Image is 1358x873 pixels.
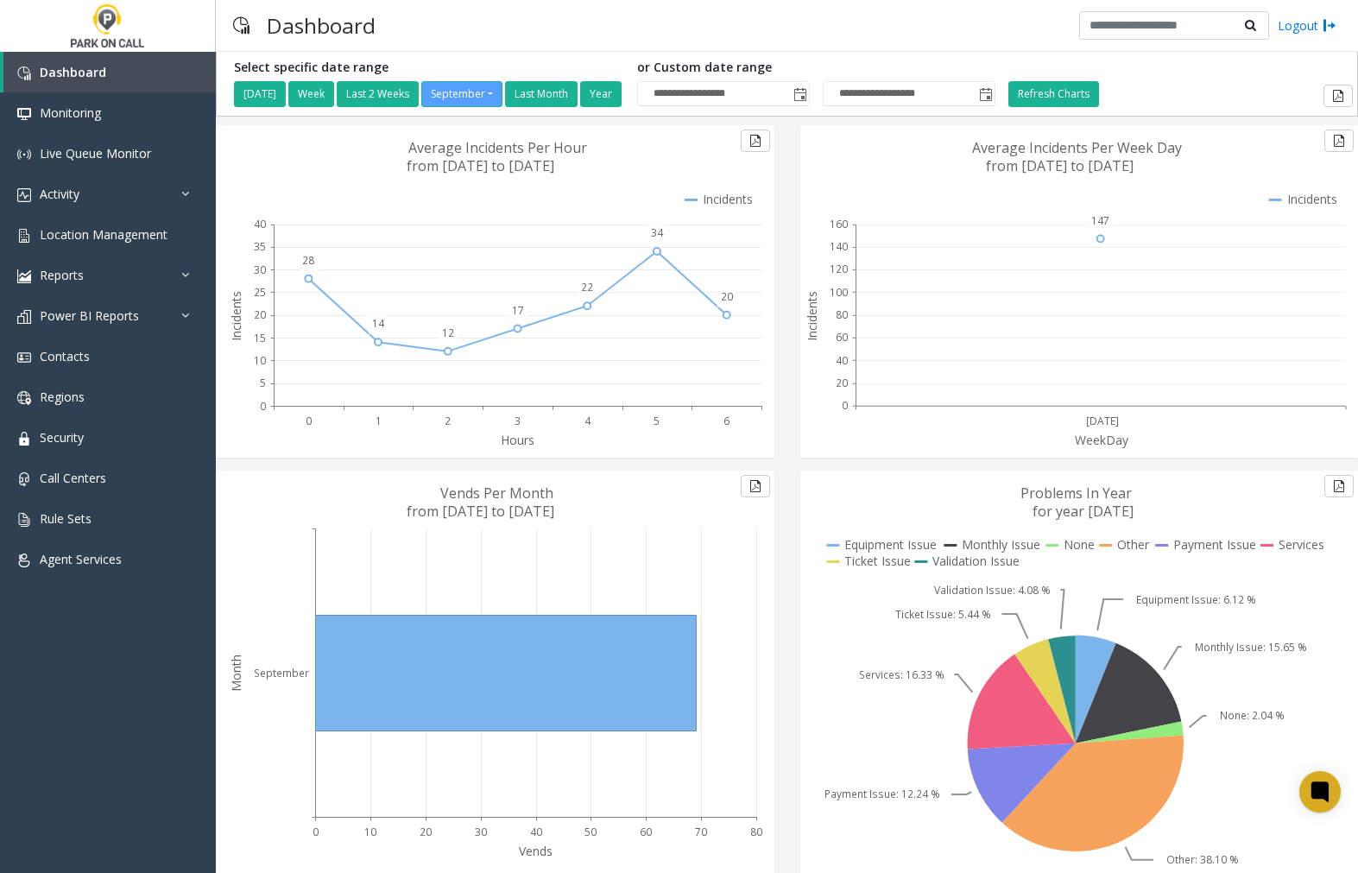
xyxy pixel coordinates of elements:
[976,82,995,106] span: Toggle popup
[501,432,534,448] text: Hours
[1075,432,1129,448] text: WeekDay
[17,351,31,364] img: 'icon'
[962,536,1040,553] text: Monthly Issue
[651,225,664,240] text: 34
[376,414,382,428] text: 1
[233,4,249,47] img: pageIcon
[40,510,92,527] span: Rule Sets
[844,553,911,569] text: Ticket Issue
[530,825,542,839] text: 40
[17,269,31,283] img: 'icon'
[750,825,762,839] text: 80
[584,825,597,839] text: 50
[228,291,244,341] text: Incidents
[1324,130,1354,152] button: Export to pdf
[830,263,848,277] text: 120
[830,239,848,254] text: 140
[581,280,593,294] text: 22
[254,307,266,322] text: 20
[440,484,553,503] text: Vends Per Month
[17,107,31,121] img: 'icon'
[790,82,809,106] span: Toggle popup
[512,303,524,318] text: 17
[842,399,848,414] text: 0
[17,554,31,567] img: 'icon'
[421,81,502,107] button: September
[288,81,334,107] button: Week
[17,513,31,527] img: 'icon'
[1033,502,1134,521] text: for year [DATE]
[445,414,451,428] text: 2
[254,353,266,368] text: 10
[40,551,122,567] span: Agent Services
[407,156,554,175] text: from [DATE] to [DATE]
[505,81,578,107] button: Last Month
[475,825,487,839] text: 30
[254,217,266,231] text: 40
[830,217,848,231] text: 160
[836,331,848,345] text: 60
[1136,592,1256,607] text: Equipment Issue: 6.12 %
[40,307,139,324] span: Power BI Reports
[836,307,848,322] text: 80
[3,52,216,92] a: Dashboard
[258,4,384,47] h3: Dashboard
[1324,475,1354,497] button: Export to pdf
[254,285,266,300] text: 25
[858,667,944,682] text: Services: 16.33 %
[934,583,1051,598] text: Validation Issue: 4.08 %
[40,348,90,364] span: Contacts
[17,66,31,80] img: 'icon'
[407,502,554,521] text: from [DATE] to [DATE]
[17,188,31,202] img: 'icon'
[40,186,79,202] span: Activity
[1173,536,1256,553] text: Payment Issue
[836,376,848,390] text: 20
[515,414,521,428] text: 3
[302,253,314,268] text: 28
[654,414,660,428] text: 5
[1020,484,1132,503] text: Problems In Year
[420,825,432,839] text: 20
[1166,853,1239,868] text: Other: 38.10 %
[17,391,31,405] img: 'icon'
[836,353,848,368] text: 40
[313,825,319,839] text: 0
[364,825,376,839] text: 10
[804,291,820,341] text: Incidents
[1220,709,1285,724] text: None: 2.04 %
[844,536,937,553] text: Equipment Issue
[1195,640,1307,655] text: Monthly Issue: 15.65 %
[17,432,31,446] img: 'icon'
[17,229,31,243] img: 'icon'
[17,472,31,486] img: 'icon'
[337,81,419,107] button: Last 2 Weeks
[741,475,770,497] button: Export to pdf
[830,285,848,300] text: 100
[234,60,624,75] h5: Select specific date range
[372,316,385,331] text: 14
[584,414,591,428] text: 4
[1064,536,1095,553] text: None
[17,310,31,324] img: 'icon'
[254,331,266,345] text: 15
[40,104,101,121] span: Monitoring
[17,148,31,161] img: 'icon'
[254,239,266,254] text: 35
[254,666,309,680] text: September
[1086,414,1119,428] text: [DATE]
[986,156,1134,175] text: from [DATE] to [DATE]
[40,64,106,80] span: Dashboard
[1091,213,1109,228] text: 147
[637,60,995,75] h5: or Custom date range
[260,399,266,414] text: 0
[703,191,753,207] text: Incidents
[972,138,1182,157] text: Average Incidents Per Week Day
[40,267,84,283] span: Reports
[1323,16,1336,35] img: logout
[40,389,85,405] span: Regions
[40,226,167,243] span: Location Management
[895,607,991,622] text: Ticket Issue: 5.44 %
[228,655,244,692] text: Month
[741,130,770,152] button: Export to pdf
